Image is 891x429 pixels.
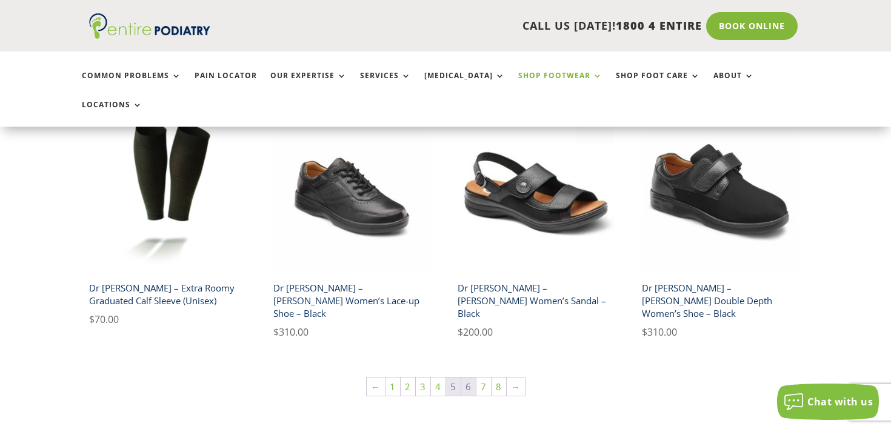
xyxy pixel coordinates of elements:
a: Shop Footwear [518,71,602,98]
a: Dr Comfort Patty Women's Walking Shoe BlackDr [PERSON_NAME] – [PERSON_NAME] Women’s Lace-up Shoe ... [273,115,430,340]
a: Page 4 [431,377,446,396]
a: Page 1 [385,377,400,396]
a: Page 7 [476,377,491,396]
nav: Product Pagination [89,376,802,402]
span: Page 5 [446,377,461,396]
bdi: 200.00 [458,325,493,339]
a: Entire Podiatry [89,29,210,41]
a: Locations [82,101,142,127]
a: calf sleeve extra roomy dr comfortDr [PERSON_NAME] – Extra Roomy Graduated Calf Sleeve (Unisex) $... [89,115,246,327]
img: Dr Comfort Patty Women's Walking Shoe Black [273,115,430,271]
h2: Dr [PERSON_NAME] – [PERSON_NAME] Women’s Sandal – Black [458,277,615,324]
a: [MEDICAL_DATA] [424,71,505,98]
a: Page 3 [416,377,430,396]
bdi: 70.00 [89,313,119,326]
span: Chat with us [807,395,873,408]
h2: Dr [PERSON_NAME] – [PERSON_NAME] Double Depth Women’s Shoe – Black [642,277,799,324]
button: Chat with us [777,384,879,420]
a: ← [367,377,385,396]
p: CALL US [DATE]! [253,18,702,34]
a: Pain Locator [195,71,257,98]
img: Dr Comfort Annie X Womens Double Depth Casual Shoe Black [642,115,799,271]
span: $ [642,325,647,339]
span: 1800 4 ENTIRE [616,18,702,33]
a: Page 6 [461,377,476,396]
a: Page 2 [401,377,415,396]
span: $ [458,325,463,339]
img: Dr Comfort Lana Medium Wide Women's Sandal Black [458,115,615,271]
bdi: 310.00 [273,325,309,339]
a: Shop Foot Care [616,71,700,98]
a: Our Expertise [270,71,347,98]
a: Common Problems [82,71,181,98]
a: Dr Comfort Annie X Womens Double Depth Casual Shoe BlackDr [PERSON_NAME] – [PERSON_NAME] Double D... [642,115,799,340]
a: Services [360,71,411,98]
a: About [713,71,754,98]
bdi: 310.00 [642,325,677,339]
h2: Dr [PERSON_NAME] – [PERSON_NAME] Women’s Lace-up Shoe – Black [273,277,430,324]
h2: Dr [PERSON_NAME] – Extra Roomy Graduated Calf Sleeve (Unisex) [89,277,246,311]
img: logo (1) [89,13,210,39]
a: Dr Comfort Lana Medium Wide Women's Sandal BlackDr [PERSON_NAME] – [PERSON_NAME] Women’s Sandal –... [458,115,615,340]
span: $ [273,325,279,339]
a: Page 8 [492,377,506,396]
span: $ [89,313,95,326]
a: → [507,377,525,396]
img: calf sleeve extra roomy dr comfort [89,115,246,271]
a: Book Online [706,12,798,40]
